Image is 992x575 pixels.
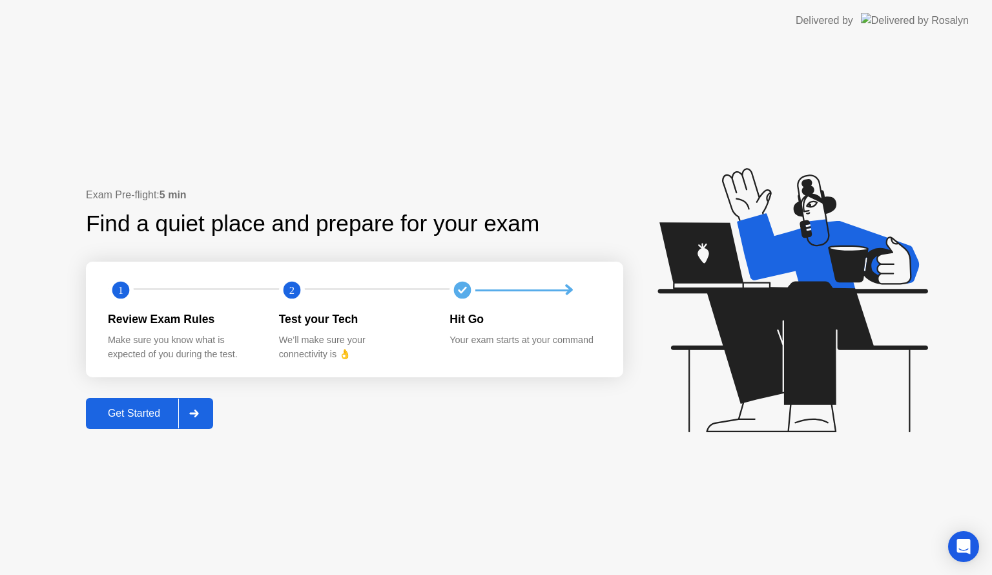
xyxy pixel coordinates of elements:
[796,13,853,28] div: Delivered by
[90,408,178,419] div: Get Started
[449,311,600,328] div: Hit Go
[86,207,541,241] div: Find a quiet place and prepare for your exam
[279,333,429,361] div: We’ll make sure your connectivity is 👌
[289,284,294,297] text: 2
[160,189,187,200] b: 5 min
[86,398,213,429] button: Get Started
[861,13,969,28] img: Delivered by Rosalyn
[449,333,600,348] div: Your exam starts at your command
[86,187,623,203] div: Exam Pre-flight:
[279,311,429,328] div: Test your Tech
[948,531,979,562] div: Open Intercom Messenger
[108,311,258,328] div: Review Exam Rules
[118,284,123,297] text: 1
[108,333,258,361] div: Make sure you know what is expected of you during the test.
